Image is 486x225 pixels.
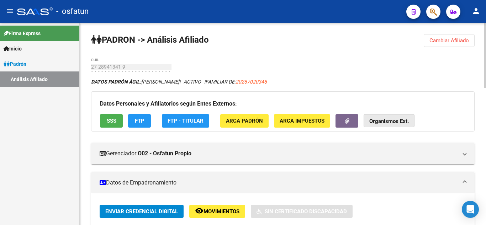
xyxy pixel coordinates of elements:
mat-icon: menu [6,7,14,15]
mat-panel-title: Gerenciador: [100,150,458,157]
span: Sin Certificado Discapacidad [265,208,347,215]
span: Cambiar Afiliado [429,37,469,44]
mat-expansion-panel-header: Datos de Empadronamiento [91,172,475,193]
strong: DATOS PADRÓN ÁGIL: [91,79,141,85]
strong: Organismos Ext. [369,118,409,125]
div: Open Intercom Messenger [462,201,479,218]
span: Firma Express [4,30,41,37]
span: [PERSON_NAME] [91,79,179,85]
span: SSS [107,118,116,124]
span: ARCA Padrón [226,118,263,124]
strong: PADRON -> Análisis Afiliado [91,35,209,45]
button: FTP - Titular [162,114,209,127]
span: ARCA Impuestos [280,118,324,124]
span: Enviar Credencial Digital [105,208,178,215]
button: Enviar Credencial Digital [100,205,184,218]
button: Cambiar Afiliado [424,34,475,47]
span: 20267020346 [236,79,267,85]
mat-icon: person [472,7,480,15]
button: ARCA Impuestos [274,114,330,127]
button: ARCA Padrón [220,114,269,127]
span: FAMILIAR DE: [205,79,267,85]
mat-panel-title: Datos de Empadronamiento [100,179,458,187]
span: - osfatun [56,4,89,19]
strong: O02 - Osfatun Propio [138,150,191,157]
span: Inicio [4,45,22,53]
mat-expansion-panel-header: Gerenciador:O02 - Osfatun Propio [91,143,475,164]
span: FTP [135,118,144,124]
span: Movimientos [204,208,239,215]
button: Movimientos [189,205,245,218]
span: FTP - Titular [168,118,204,124]
mat-icon: remove_red_eye [195,207,204,215]
button: FTP [128,114,151,127]
h3: Datos Personales y Afiliatorios según Entes Externos: [100,99,466,109]
button: Sin Certificado Discapacidad [251,205,353,218]
button: Organismos Ext. [364,114,414,127]
span: Padrón [4,60,26,68]
button: SSS [100,114,123,127]
i: | ACTIVO | [91,79,267,85]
